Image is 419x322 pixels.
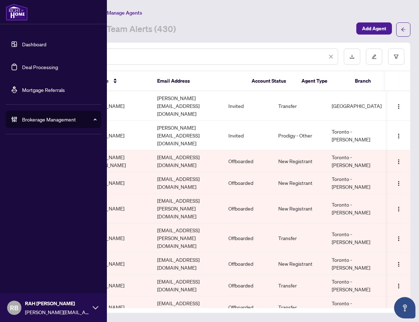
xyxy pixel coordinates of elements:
[223,253,273,275] td: Offboarded
[393,203,404,214] button: Logo
[80,253,151,275] td: [PERSON_NAME]
[151,223,223,253] td: [EMAIL_ADDRESS][PERSON_NAME][DOMAIN_NAME]
[396,159,402,165] img: Logo
[151,121,223,150] td: [PERSON_NAME][EMAIL_ADDRESS][DOMAIN_NAME]
[6,4,28,21] img: logo
[366,48,382,65] button: edit
[223,296,273,318] td: Offboarded
[273,253,326,275] td: New Registrant
[372,54,377,59] span: edit
[273,275,326,296] td: Transfer
[80,172,151,194] td: [PERSON_NAME]
[246,71,296,91] th: Account Status
[329,54,333,59] span: close
[393,258,404,269] button: Logo
[326,172,387,194] td: Toronto - [PERSON_NAME]
[349,71,403,91] th: Branch
[25,300,89,307] span: RAH [PERSON_NAME]
[393,280,404,291] button: Logo
[401,27,406,32] span: arrow-left
[273,223,326,253] td: Transfer
[223,172,273,194] td: Offboarded
[396,283,402,289] img: Logo
[296,71,349,91] th: Agent Type
[151,253,223,275] td: [EMAIL_ADDRESS][DOMAIN_NAME]
[22,87,65,93] a: Mortgage Referrals
[223,150,273,172] td: Offboarded
[393,301,404,313] button: Logo
[273,194,326,223] td: New Registrant
[356,22,392,35] button: Add Agent
[273,91,326,121] td: Transfer
[393,177,404,188] button: Logo
[107,10,142,16] span: Manage Agents
[393,100,404,111] button: Logo
[223,121,273,150] td: Invited
[344,48,360,65] button: download
[223,223,273,253] td: Offboarded
[80,275,151,296] td: [PERSON_NAME]
[22,41,46,47] a: Dashboard
[326,275,387,296] td: Toronto - [PERSON_NAME]
[151,71,246,91] th: Email Address
[362,23,386,34] span: Add Agent
[80,194,151,223] td: [PERSON_NAME]
[273,296,326,318] td: Transfer
[396,133,402,139] img: Logo
[80,91,151,121] td: [PERSON_NAME]
[396,181,402,186] img: Logo
[326,121,387,150] td: Toronto - [PERSON_NAME]
[396,104,402,109] img: Logo
[273,121,326,150] td: Prodigy - Other
[350,54,355,59] span: download
[393,155,404,167] button: Logo
[388,48,404,65] button: filter
[22,115,96,123] span: Brokerage Management
[80,71,151,91] th: Full Name
[394,54,399,59] span: filter
[151,150,223,172] td: [EMAIL_ADDRESS][DOMAIN_NAME]
[223,194,273,223] td: Offboarded
[326,296,387,318] td: Toronto - [PERSON_NAME]
[151,194,223,223] td: [EMAIL_ADDRESS][PERSON_NAME][DOMAIN_NAME]
[80,150,151,172] td: [PERSON_NAME] ([PERSON_NAME]
[273,150,326,172] td: New Registrant
[393,130,404,141] button: Logo
[326,253,387,275] td: Toronto - [PERSON_NAME]
[25,308,89,316] span: [PERSON_NAME][EMAIL_ADDRESS][DOMAIN_NAME]
[223,91,273,121] td: Invited
[326,194,387,223] td: Toronto - [PERSON_NAME]
[151,172,223,194] td: [EMAIL_ADDRESS][DOMAIN_NAME]
[151,91,223,121] td: [PERSON_NAME][EMAIL_ADDRESS][DOMAIN_NAME]
[223,275,273,296] td: Offboarded
[396,261,402,267] img: Logo
[80,121,151,150] td: [PERSON_NAME]
[394,297,415,318] button: Open asap
[326,223,387,253] td: Toronto - [PERSON_NAME]
[151,275,223,296] td: [EMAIL_ADDRESS][DOMAIN_NAME]
[396,236,402,241] img: Logo
[396,206,402,212] img: Logo
[273,172,326,194] td: New Registrant
[107,23,176,36] a: Team Alerts (430)
[326,150,387,172] td: Toronto - [PERSON_NAME]
[10,303,19,313] span: RB
[80,223,151,253] td: [PERSON_NAME]
[22,64,58,70] a: Deal Processing
[393,232,404,244] button: Logo
[151,296,223,318] td: [EMAIL_ADDRESS][DOMAIN_NAME]
[80,296,151,318] td: [PERSON_NAME]
[326,91,387,121] td: [GEOGRAPHIC_DATA]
